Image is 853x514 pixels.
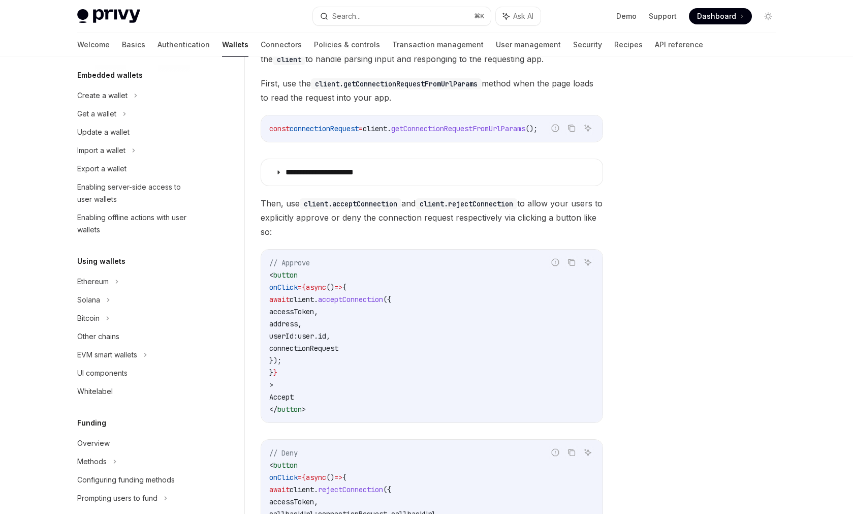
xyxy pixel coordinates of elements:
a: Whitelabel [69,382,199,401]
button: Ask AI [496,7,541,25]
a: Support [649,11,677,21]
div: Other chains [77,330,119,343]
span: rejectConnection [318,485,383,494]
a: Enabling offline actions with user wallets [69,208,199,239]
span: Then, use and to allow your users to explicitly approve or deny the connection request respective... [261,196,603,239]
span: . [314,295,318,304]
span: Ask AI [513,11,533,21]
a: Update a wallet [69,123,199,141]
button: Copy the contents from the code block [565,122,578,135]
span: ⌘ K [474,12,485,20]
a: Welcome [77,33,110,57]
div: Overview [77,437,110,449]
div: Bitcoin [77,312,100,324]
span: . [314,331,318,341]
div: UI components [77,367,128,379]
a: Configuring funding methods [69,471,199,489]
img: light logo [77,9,140,23]
span: } [269,368,273,377]
button: Search...⌘K [313,7,491,25]
h5: Funding [77,417,106,429]
a: User management [496,33,561,57]
span: () [326,473,334,482]
div: Import a wallet [77,144,125,157]
span: button [277,405,302,414]
a: Connectors [261,33,302,57]
a: Wallets [222,33,248,57]
a: Other chains [69,327,199,346]
span: { [342,473,346,482]
span: client [290,295,314,304]
span: , [314,497,318,506]
span: id [318,331,326,341]
a: Transaction management [392,33,484,57]
span: accessToken [269,307,314,316]
span: . [387,124,391,133]
span: { [342,283,346,292]
span: Accept [269,392,294,402]
span: await [269,485,290,494]
code: client.rejectConnection [416,198,517,209]
code: client.acceptConnection [300,198,401,209]
a: Dashboard [689,8,752,24]
span: , [314,307,318,316]
span: > [269,380,273,389]
a: Enabling server-side access to user wallets [69,178,199,208]
span: , [326,331,330,341]
span: {async [302,283,326,292]
span: button [273,270,298,280]
span: => [334,473,342,482]
div: Ethereum [77,276,109,288]
span: > [302,405,306,414]
span: } [273,368,277,377]
span: client [290,485,314,494]
span: First, use the method when the page loads to read the request into your app. [261,76,603,105]
span: onClick [269,283,298,292]
span: accessToken [269,497,314,506]
span: acceptConnection [318,295,383,304]
code: client.getConnectionRequestFromUrlParams [311,78,482,89]
a: Overview [69,434,199,452]
span: < [269,461,273,470]
a: Authentication [157,33,210,57]
span: = [359,124,363,133]
div: Export a wallet [77,163,127,175]
span: // Approve [269,258,310,267]
div: Enabling server-side access to user wallets [77,181,193,205]
span: user [298,331,314,341]
span: getConnectionRequestFromUrlParams [391,124,525,133]
span: await [269,295,290,304]
button: Report incorrect code [549,256,562,269]
span: () [326,283,334,292]
span: . [314,485,318,494]
button: Report incorrect code [549,122,562,135]
span: < [269,270,273,280]
div: Get a wallet [77,108,116,120]
button: Ask AI [581,122,594,135]
span: => [334,283,342,292]
a: Policies & controls [314,33,380,57]
span: button [273,461,298,470]
div: Update a wallet [77,126,130,138]
span: ({ [383,295,391,304]
div: Prompting users to fund [77,492,157,504]
div: Methods [77,456,107,468]
span: = [298,473,302,482]
button: Copy the contents from the code block [565,446,578,459]
span: // Deny [269,448,298,458]
button: Copy the contents from the code block [565,256,578,269]
span: ({ [383,485,391,494]
div: EVM smart wallets [77,349,137,361]
a: Basics [122,33,145,57]
div: Whitelabel [77,385,113,398]
span: onClick [269,473,298,482]
a: API reference [655,33,703,57]
a: Security [573,33,602,57]
code: client [273,54,305,65]
span: client [363,124,387,133]
h5: Embedded wallets [77,69,143,81]
button: Ask AI [581,256,594,269]
h5: Using wallets [77,255,125,267]
button: Ask AI [581,446,594,459]
div: Create a wallet [77,89,128,102]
